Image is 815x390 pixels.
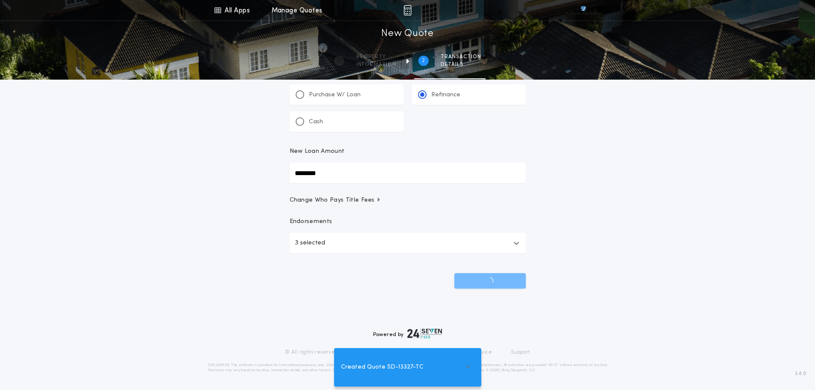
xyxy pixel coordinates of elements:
h1: New Quote [381,27,433,41]
input: New Loan Amount [290,163,526,183]
button: Change Who Pays Title Fees [290,196,526,205]
span: details [441,61,481,68]
p: Refinance [431,91,460,99]
span: Transaction [441,54,481,60]
img: vs-icon [565,6,601,15]
p: Purchase W/ Loan [309,91,361,99]
button: 3 selected [290,233,526,253]
img: logo [407,328,442,339]
h2: 2 [422,57,425,64]
span: information [356,61,396,68]
img: img [403,5,412,15]
span: Change Who Pays Title Fees [290,196,382,205]
span: Created Quote SD-13327-TC [341,363,424,372]
p: 3 selected [295,238,325,248]
span: Property [356,54,396,60]
p: New Loan Amount [290,147,345,156]
p: Cash [309,118,323,126]
div: Powered by [373,328,442,339]
p: Endorsements [290,217,526,226]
